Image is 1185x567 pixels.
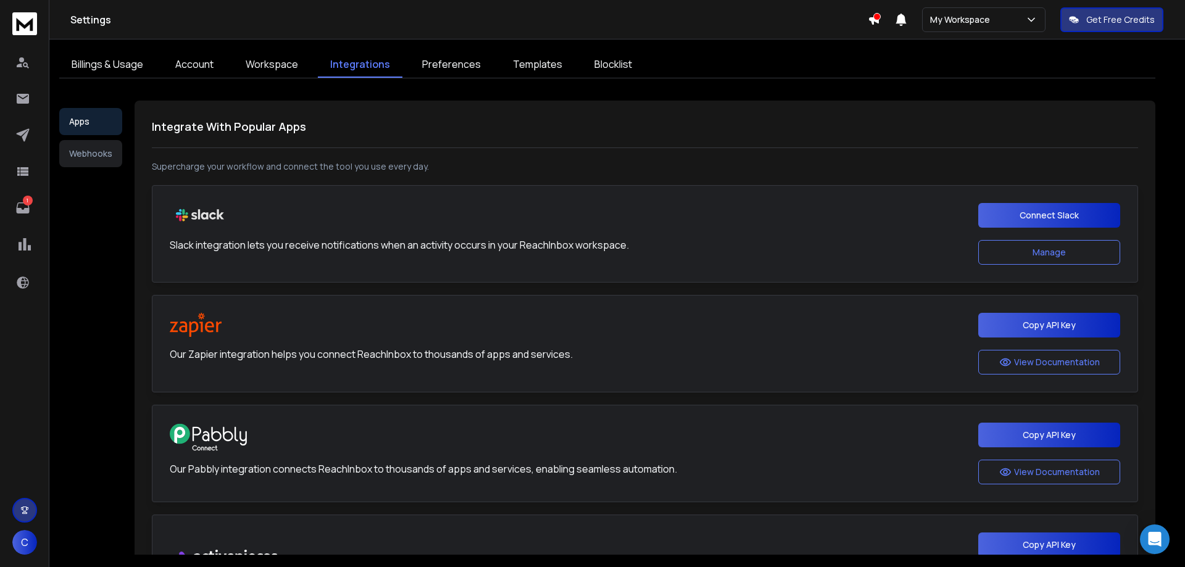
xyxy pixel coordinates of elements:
[163,52,226,78] a: Account
[978,240,1120,265] button: Manage
[152,160,1138,173] p: Supercharge your workflow and connect the tool you use every day.
[978,423,1120,447] button: Copy API Key
[59,108,122,135] button: Apps
[152,118,1138,135] h1: Integrate With Popular Apps
[12,12,37,35] img: logo
[978,532,1120,557] button: Copy API Key
[318,52,402,78] a: Integrations
[1086,14,1155,26] p: Get Free Credits
[170,238,629,252] p: Slack integration lets you receive notifications when an activity occurs in your ReachInbox works...
[170,461,677,476] p: Our Pabbly integration connects ReachInbox to thousands of apps and services, enabling seamless a...
[12,530,37,555] button: C
[170,347,573,362] p: Our Zapier integration helps you connect ReachInbox to thousands of apps and services.
[978,203,1120,228] button: Connect Slack
[930,14,995,26] p: My Workspace
[1140,524,1170,554] div: Open Intercom Messenger
[70,12,868,27] h1: Settings
[582,52,644,78] a: Blocklist
[10,196,35,220] a: 1
[978,313,1120,337] button: Copy API Key
[59,52,156,78] a: Billings & Usage
[978,350,1120,375] button: View Documentation
[233,52,310,78] a: Workspace
[978,460,1120,484] button: View Documentation
[23,196,33,205] p: 1
[410,52,493,78] a: Preferences
[1060,7,1163,32] button: Get Free Credits
[501,52,575,78] a: Templates
[59,140,122,167] button: Webhooks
